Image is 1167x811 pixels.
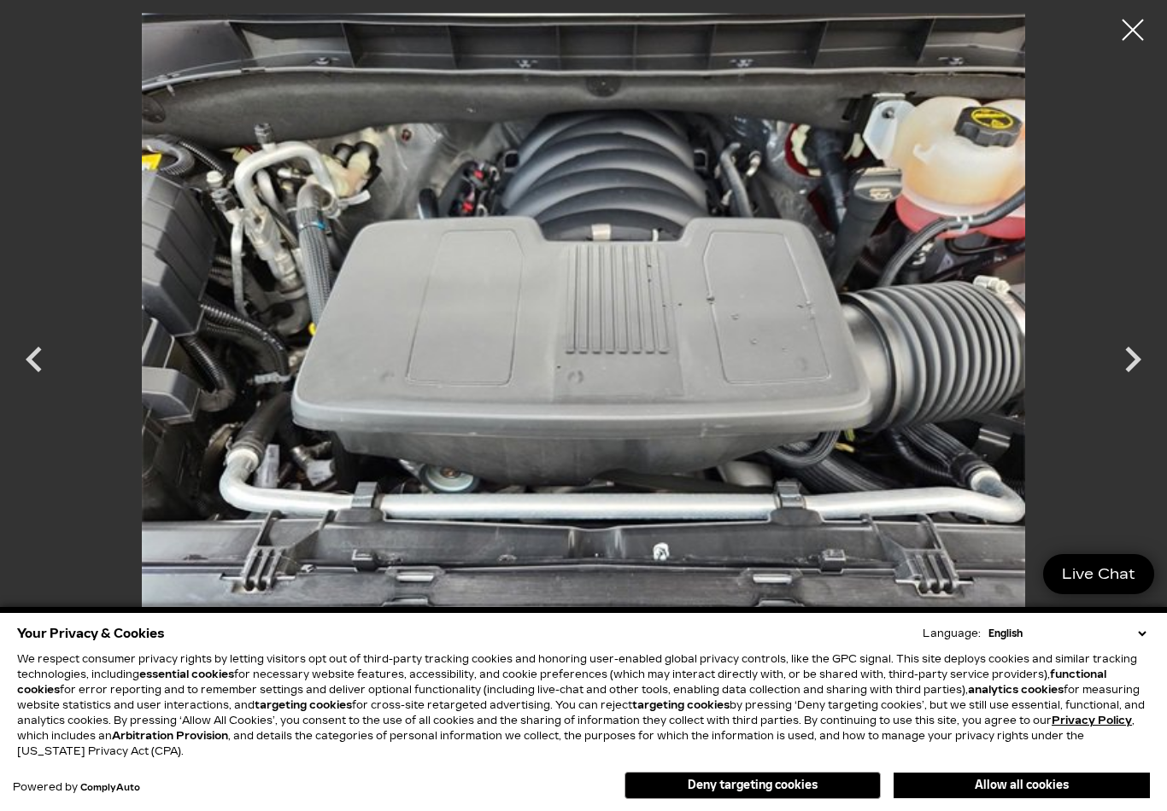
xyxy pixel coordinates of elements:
img: Used 2024 Radiant Red Tintcoat Cadillac Sport Platinum image 26 [85,13,1082,674]
strong: targeting cookies [632,699,730,711]
strong: targeting cookies [255,699,352,711]
span: Your Privacy & Cookies [17,621,165,645]
button: Deny targeting cookies [625,772,881,799]
button: Allow all cookies [894,773,1150,798]
div: Language: [923,628,981,639]
div: Next [1107,325,1158,402]
strong: essential cookies [139,668,234,680]
a: Live Chat [1043,554,1154,594]
span: Live Chat [1053,564,1144,584]
p: We respect consumer privacy rights by letting visitors opt out of third-party tracking cookies an... [17,651,1150,759]
strong: analytics cookies [968,684,1064,696]
select: Language Select [984,626,1150,641]
div: Previous [9,325,60,402]
div: Powered by [13,782,140,793]
a: ComplyAuto [80,783,140,793]
strong: Arbitration Provision [112,730,228,742]
u: Privacy Policy [1052,715,1132,726]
